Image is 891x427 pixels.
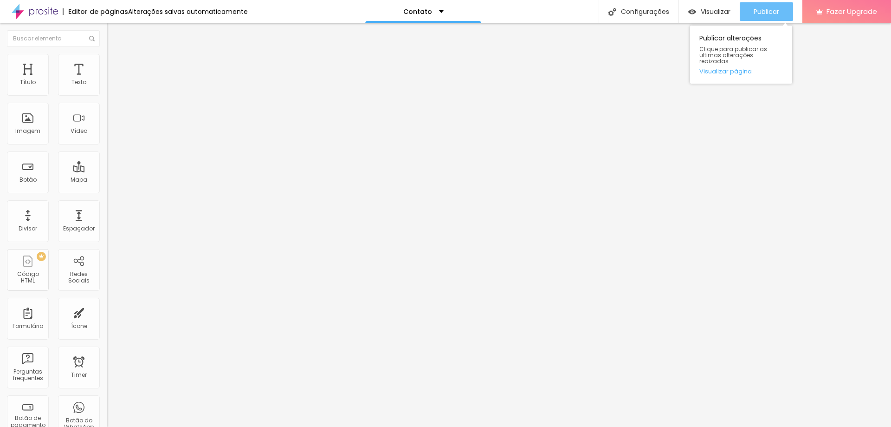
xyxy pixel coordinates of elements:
[690,26,792,84] div: Publicar alterações
[71,128,87,134] div: Vídeo
[826,7,877,15] span: Fazer Upgrade
[19,177,37,183] div: Botão
[71,177,87,183] div: Mapa
[71,79,86,85] div: Texto
[63,225,95,232] div: Espaçador
[19,225,37,232] div: Divisor
[107,23,891,427] iframe: Editor
[688,8,696,16] img: view-1.svg
[403,8,432,15] p: Contato
[740,2,793,21] button: Publicar
[71,372,87,378] div: Timer
[71,323,87,329] div: Ícone
[9,271,46,284] div: Código HTML
[699,68,783,74] a: Visualizar página
[679,2,740,21] button: Visualizar
[9,368,46,382] div: Perguntas frequentes
[20,79,36,85] div: Título
[60,271,97,284] div: Redes Sociais
[128,8,248,15] div: Alterações salvas automaticamente
[89,36,95,41] img: Icone
[754,8,779,15] span: Publicar
[13,323,43,329] div: Formulário
[15,128,40,134] div: Imagem
[7,30,100,47] input: Buscar elemento
[608,8,616,16] img: Icone
[701,8,730,15] span: Visualizar
[699,46,783,65] span: Clique para publicar as ultimas alterações reaizadas
[63,8,128,15] div: Editor de páginas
